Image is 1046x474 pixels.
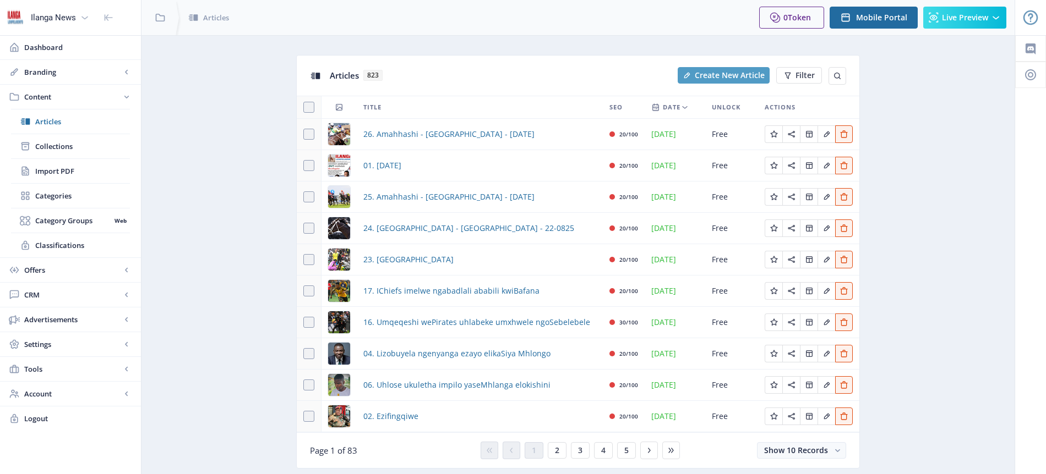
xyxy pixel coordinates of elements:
td: Free [705,181,758,213]
div: 20/100 [619,159,638,172]
span: Tools [24,363,121,374]
a: 25. Amahhashi - [GEOGRAPHIC_DATA] - [DATE] [363,190,535,203]
a: Edit page [835,410,853,421]
span: 17. IChiefs imelwe ngabadlali ababili kwiBafana [363,284,540,297]
a: Edit page [818,285,835,295]
a: Edit page [765,191,782,201]
span: Articles [35,116,130,127]
td: Free [705,370,758,401]
span: Unlock [712,101,740,114]
img: 42cb71c9-987f-4a77-9a3f-784ddc06145b.png [328,343,350,365]
a: Edit page [765,159,782,170]
span: Branding [24,67,121,78]
a: 06. Uhlose ukuletha impilo yaseMhlanga elokishini [363,378,551,392]
button: Create New Article [678,67,770,84]
div: 20/100 [619,222,638,235]
span: Account [24,388,121,399]
td: [DATE] [645,370,705,401]
a: Edit page [800,191,818,201]
a: Edit page [835,348,853,358]
a: Edit page [782,316,800,327]
img: 20e722f3-714a-4bec-be99-83c0f6767a9c.png [328,374,350,396]
span: Live Preview [942,13,988,22]
a: Edit page [818,410,835,421]
span: 3 [578,446,582,455]
button: Filter [776,67,822,84]
a: Edit page [765,222,782,233]
a: Classifications [11,233,130,257]
a: Edit page [835,128,853,139]
a: Collections [11,134,130,158]
a: Edit page [765,253,782,264]
span: Dashboard [24,42,132,53]
a: Edit page [800,253,818,264]
a: Edit page [765,348,782,358]
span: 23. [GEOGRAPHIC_DATA] [363,253,454,266]
button: 1 [525,442,543,459]
a: Edit page [818,253,835,264]
span: Category Groups [35,215,111,226]
div: 20/100 [619,284,638,297]
td: [DATE] [645,275,705,307]
a: Edit page [782,348,800,358]
span: Page 1 of 83 [310,445,357,456]
app-collection-view: Articles [296,55,860,469]
a: Edit page [800,379,818,389]
td: [DATE] [645,213,705,244]
span: 24. [GEOGRAPHIC_DATA] - [GEOGRAPHIC_DATA] - 22-0825 [363,222,574,235]
span: 5 [624,446,629,455]
span: Create New Article [695,71,765,80]
a: Edit page [818,128,835,139]
td: [DATE] [645,119,705,150]
button: 4 [594,442,613,459]
span: Collections [35,141,130,152]
span: Import PDF [35,166,130,177]
span: Title [363,101,382,114]
a: Articles [11,109,130,134]
span: 823 [363,70,383,81]
a: Edit page [818,316,835,327]
td: [DATE] [645,181,705,213]
span: Logout [24,413,132,424]
div: 20/100 [619,128,638,141]
a: Edit page [782,128,800,139]
span: 4 [601,446,606,455]
nb-badge: Web [111,215,130,226]
img: 328c7b74-ce1e-447f-90af-16e3623bae48.png [328,155,350,177]
td: Free [705,275,758,307]
a: Edit page [800,222,818,233]
div: 30/100 [619,316,638,329]
span: 02. Ezifingqiwe [363,410,418,423]
a: Category GroupsWeb [11,208,130,233]
a: Edit page [782,410,800,421]
span: Date [663,101,680,114]
a: Edit page [818,348,835,358]
td: Free [705,150,758,181]
a: New page [671,67,770,84]
img: 28e02974-99e6-4165-9444-67a985f19d56.png [328,123,350,145]
a: Edit page [765,285,782,295]
button: Show 10 Records [757,442,846,459]
a: 26. Amahhashi - [GEOGRAPHIC_DATA] - [DATE] [363,128,535,141]
a: Edit page [835,222,853,233]
span: 1 [532,446,536,455]
a: Edit page [800,159,818,170]
a: Edit page [782,285,800,295]
a: 04. Lizobuyela ngenyanga ezayo elikaSiya Mhlongo [363,347,551,360]
a: Edit page [835,191,853,201]
button: 2 [548,442,566,459]
span: Offers [24,264,121,275]
a: Edit page [782,222,800,233]
button: 5 [617,442,636,459]
td: Free [705,307,758,338]
a: Edit page [818,159,835,170]
a: Edit page [782,379,800,389]
a: Edit page [782,253,800,264]
a: Edit page [835,316,853,327]
a: 01. [DATE] [363,159,401,172]
span: SEO [609,101,623,114]
a: Edit page [835,159,853,170]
